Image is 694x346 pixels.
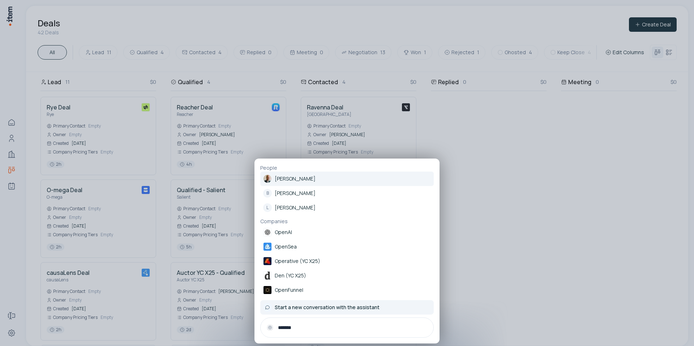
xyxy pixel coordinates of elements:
[254,159,440,343] div: PeopleLeon Furze[PERSON_NAME]B[PERSON_NAME]L[PERSON_NAME]CompaniesOpenAIOpenAIOpenSeaOpenSeaOpera...
[263,203,272,212] div: L
[275,204,316,211] p: [PERSON_NAME]
[260,239,434,254] a: OpenSea
[260,283,434,297] a: OpenFunnel
[275,304,380,311] span: Start a new conversation with the assistant
[260,218,434,225] p: Companies
[275,175,316,182] p: [PERSON_NAME]
[275,272,306,279] p: Den (YC X25)
[275,229,292,236] p: OpenAI
[263,228,272,237] img: OpenAI
[263,286,272,294] img: OpenFunnel
[260,164,434,172] p: People
[275,286,303,294] p: OpenFunnel
[260,225,434,239] a: OpenAI
[260,186,434,200] a: B[PERSON_NAME]
[263,257,272,265] img: Operative (YC X25)
[275,258,320,265] p: Operative (YC X25)
[260,268,434,283] a: Den (YC X25)
[260,200,434,215] a: L[PERSON_NAME]
[263,271,272,280] img: Den (YC X25)
[263,189,272,198] div: B
[263,242,272,251] img: OpenSea
[263,174,272,183] img: Leon Furze
[260,172,434,186] a: [PERSON_NAME]
[275,190,316,197] p: [PERSON_NAME]
[260,300,434,315] button: Start a new conversation with the assistant
[275,243,297,250] p: OpenSea
[260,254,434,268] a: Operative (YC X25)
